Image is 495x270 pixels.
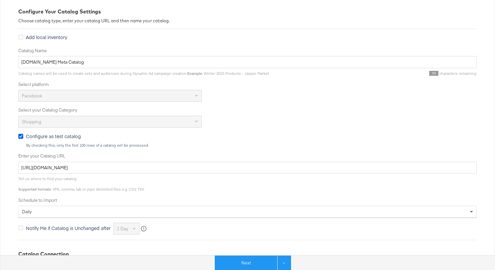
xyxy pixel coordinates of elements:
div: By checking this, only the first 100 rows of a catalog will be processed. [26,143,477,148]
strong: Example [187,71,202,76]
span: Add local inventory [26,34,67,40]
strong: Supported formats [18,187,51,192]
span: Facebook [22,93,42,99]
span: Configure as test catalog [26,133,81,139]
span: 79 [429,71,438,76]
span: 1 day [117,226,128,232]
label: Enter your Catalog URL [18,153,477,159]
span: Notify Me if Catalog is Unchanged after [26,225,111,231]
label: Catalog Name [18,48,477,54]
label: Schedule to Import [18,197,477,203]
div: Choose catalog type, enter your catalog URL and then name your catalog. [18,18,477,24]
label: Select your Catalog Category [18,107,477,113]
span: Catalog names will be used to create sets and audiences during Dynamic Ad campaign creation. : Wi... [18,71,269,76]
span: daily [22,209,32,215]
span: Tell us where to find your catalog. : XML, comma, tab or pipe delimited files e.g. CSV, TSV. [18,176,144,192]
div: characters remaining [269,71,477,76]
input: Name your catalog e.g. My Dynamic Product Catalog [18,56,477,68]
span: Shopping [22,119,41,125]
input: Enter Catalog URL, e.g. http://www.example.com/products.xml [18,162,477,174]
div: Configure Your Catalog Settings [18,8,477,15]
label: Select platform [18,81,477,88]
